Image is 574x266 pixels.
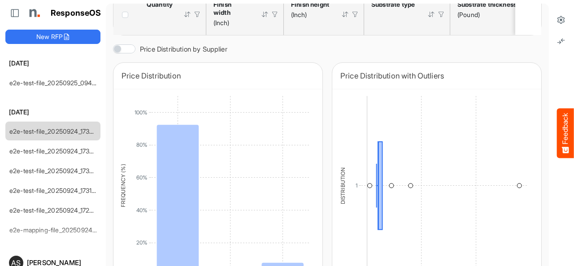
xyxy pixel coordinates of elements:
[291,11,330,19] div: (Inch)
[437,10,445,18] div: Filter Icon
[147,0,172,9] div: Quantity
[27,259,97,266] div: [PERSON_NAME]
[457,0,549,9] div: Substrate thickness or weight
[213,0,249,17] div: Finish width
[9,206,99,214] a: e2e-test-file_20250924_172913
[5,58,100,68] h6: [DATE]
[291,0,330,9] div: Finish height
[9,147,101,155] a: e2e-test-file_20250924_173550
[9,127,99,135] a: e2e-test-file_20250924_173651
[140,46,227,52] label: Price Distribution by Supplier
[51,9,101,18] h1: ResponseOS
[5,30,100,44] button: New RFP
[351,10,359,18] div: Filter Icon
[213,19,249,27] div: (Inch)
[9,226,115,234] a: e2e-mapping-file_20250924_172830
[25,4,43,22] img: Northell
[557,108,574,158] button: Feedback
[340,70,533,82] div: Price Distribution with Outliers
[193,10,201,18] div: Filter Icon
[5,107,100,117] h6: [DATE]
[371,0,416,9] div: Substrate type
[271,10,279,18] div: Filter Icon
[9,79,104,87] a: e2e-test-file_20250925_094054
[122,70,314,82] div: Price Distribution
[457,11,549,19] div: (Pound)
[9,187,99,194] a: e2e-test-file_20250924_173139
[9,167,101,174] a: e2e-test-file_20250924_173220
